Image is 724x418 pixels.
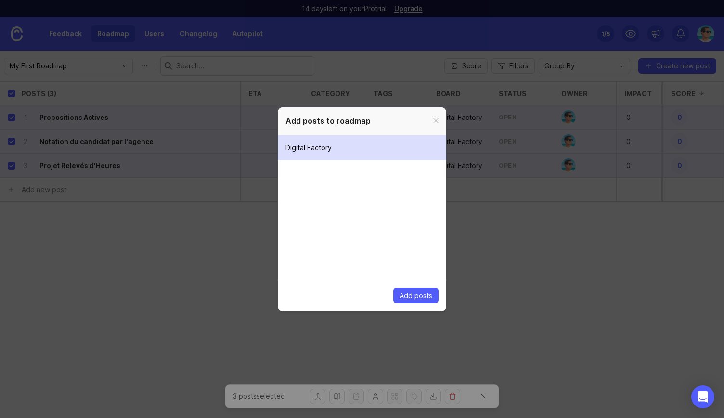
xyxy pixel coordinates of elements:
[691,385,714,408] div: Open Intercom Messenger
[278,135,446,160] button: Digital Factory
[285,143,332,153] span: Digital Factory
[400,291,432,300] span: Add posts
[285,115,371,127] h1: Add posts to roadmap
[393,288,439,303] button: Add posts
